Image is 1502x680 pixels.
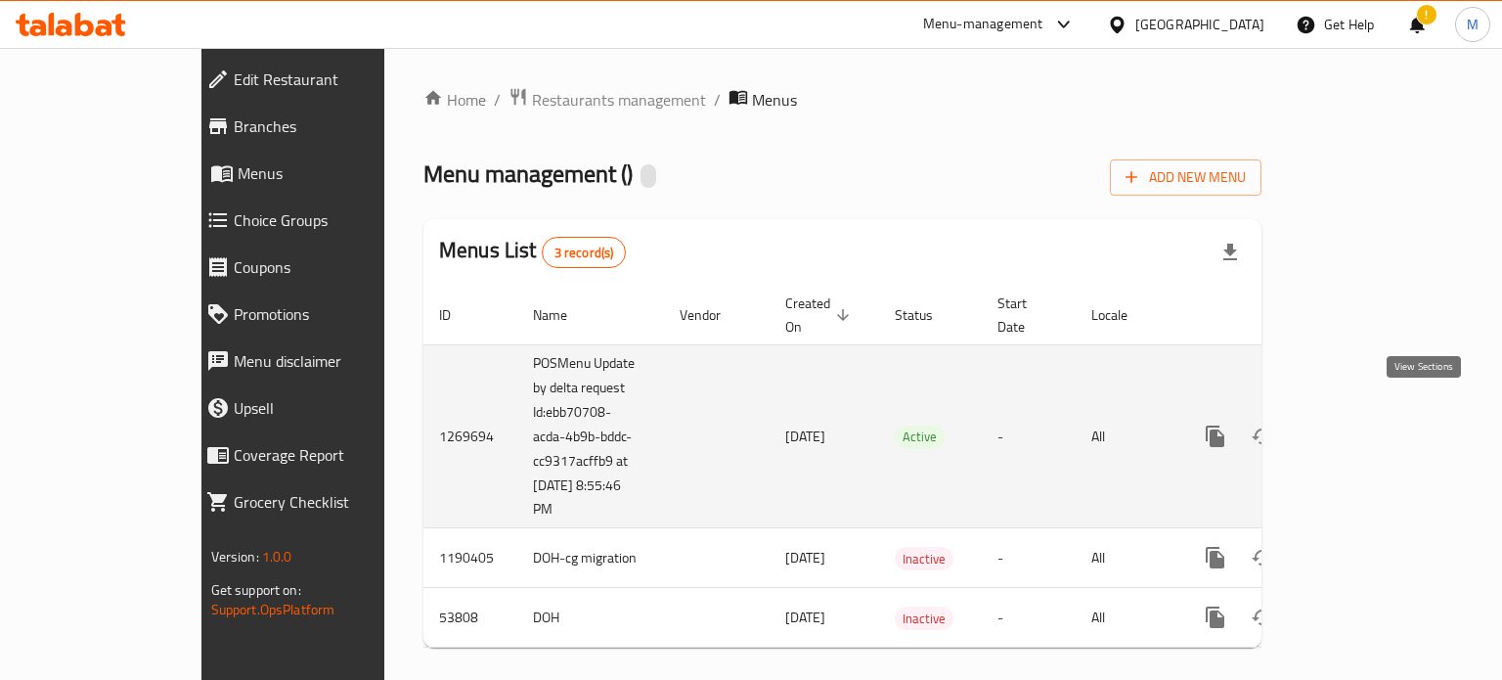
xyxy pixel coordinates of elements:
td: 1269694 [423,344,517,528]
a: Menus [191,150,453,197]
span: M [1467,14,1479,35]
span: [DATE] [785,545,825,570]
div: Export file [1207,229,1254,276]
span: Start Date [997,292,1052,339]
span: Upsell [234,396,437,420]
td: - [982,528,1076,588]
span: Vendor [680,303,746,327]
th: Actions [1176,286,1395,345]
span: Restaurants management [532,88,706,112]
button: more [1192,594,1239,641]
a: Edit Restaurant [191,56,453,103]
span: [DATE] [785,424,825,449]
span: Inactive [895,548,953,570]
span: ID [439,303,476,327]
span: Locale [1091,303,1153,327]
span: Menu management ( ) [423,152,633,196]
div: Inactive [895,607,953,630]
li: / [714,88,721,112]
a: Home [423,88,486,112]
td: DOH [517,588,664,648]
button: Change Status [1239,594,1286,641]
span: Active [895,426,945,448]
td: 1190405 [423,528,517,588]
a: Choice Groups [191,197,453,244]
span: Menus [752,88,797,112]
td: POSMenu Update by delta request Id:ebb70708-acda-4b9b-bddc-cc9317acffb9 at [DATE] 8:55:46 PM [517,344,664,528]
span: Branches [234,114,437,138]
span: 1.0.0 [262,544,292,569]
span: Menus [238,161,437,185]
a: Coverage Report [191,431,453,478]
a: Restaurants management [508,87,706,113]
button: Add New Menu [1110,159,1261,196]
a: Promotions [191,291,453,338]
a: Coupons [191,244,453,291]
button: more [1192,413,1239,460]
span: 3 record(s) [543,244,626,262]
a: Branches [191,103,453,150]
h2: Menus List [439,236,626,268]
span: Edit Restaurant [234,68,437,91]
table: enhanced table [423,286,1395,649]
a: Grocery Checklist [191,478,453,525]
td: 53808 [423,588,517,648]
td: All [1076,528,1176,588]
td: All [1076,588,1176,648]
div: Total records count [542,237,627,268]
span: Version: [211,544,259,569]
td: - [982,344,1076,528]
li: / [494,88,501,112]
a: Upsell [191,385,453,431]
div: [GEOGRAPHIC_DATA] [1135,14,1264,35]
nav: breadcrumb [423,87,1261,113]
span: [DATE] [785,605,825,630]
span: Grocery Checklist [234,490,437,514]
span: Promotions [234,302,437,326]
div: Inactive [895,547,953,570]
span: Coverage Report [234,443,437,467]
div: Active [895,426,945,449]
button: more [1192,534,1239,581]
td: - [982,588,1076,648]
button: Change Status [1239,534,1286,581]
a: Menu disclaimer [191,338,453,385]
div: Menu-management [923,13,1043,36]
span: Coupons [234,255,437,279]
button: Change Status [1239,413,1286,460]
span: Inactive [895,608,953,630]
span: Add New Menu [1126,165,1246,190]
span: Created On [785,292,856,339]
a: Support.OpsPlatform [211,597,335,622]
td: DOH-cg migration [517,528,664,588]
span: Status [895,303,958,327]
span: Get support on: [211,577,301,603]
span: Choice Groups [234,208,437,232]
span: Name [533,303,593,327]
td: All [1076,344,1176,528]
span: Menu disclaimer [234,349,437,373]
